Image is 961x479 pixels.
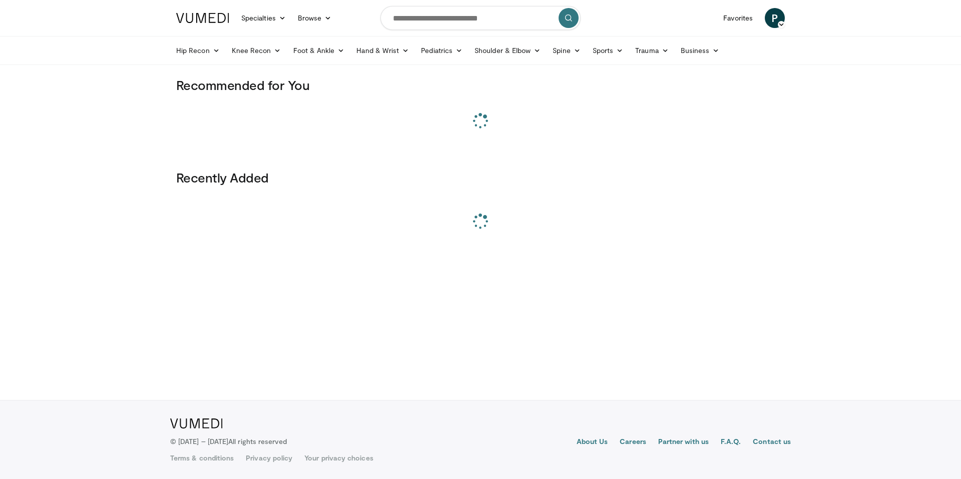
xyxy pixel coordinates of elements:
a: Trauma [629,40,675,60]
a: Spine [547,40,586,60]
a: Business [675,40,726,60]
a: Privacy policy [246,453,292,463]
span: All rights reserved [228,437,287,445]
img: VuMedi Logo [170,418,223,428]
a: Contact us [753,436,791,448]
a: Specialties [235,8,292,28]
a: Browse [292,8,338,28]
a: Terms & conditions [170,453,234,463]
h3: Recently Added [176,169,785,185]
a: Pediatrics [415,40,468,60]
a: Sports [587,40,630,60]
p: © [DATE] – [DATE] [170,436,287,446]
a: Partner with us [658,436,709,448]
a: Careers [620,436,646,448]
h3: Recommended for You [176,77,785,93]
a: Knee Recon [226,40,287,60]
a: Hand & Wrist [350,40,415,60]
img: VuMedi Logo [176,13,229,23]
a: Foot & Ankle [287,40,351,60]
a: About Us [577,436,608,448]
a: Hip Recon [170,40,226,60]
input: Search topics, interventions [380,6,581,30]
a: Favorites [717,8,759,28]
a: Your privacy choices [304,453,373,463]
a: P [765,8,785,28]
a: Shoulder & Elbow [468,40,547,60]
a: F.A.Q. [721,436,741,448]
